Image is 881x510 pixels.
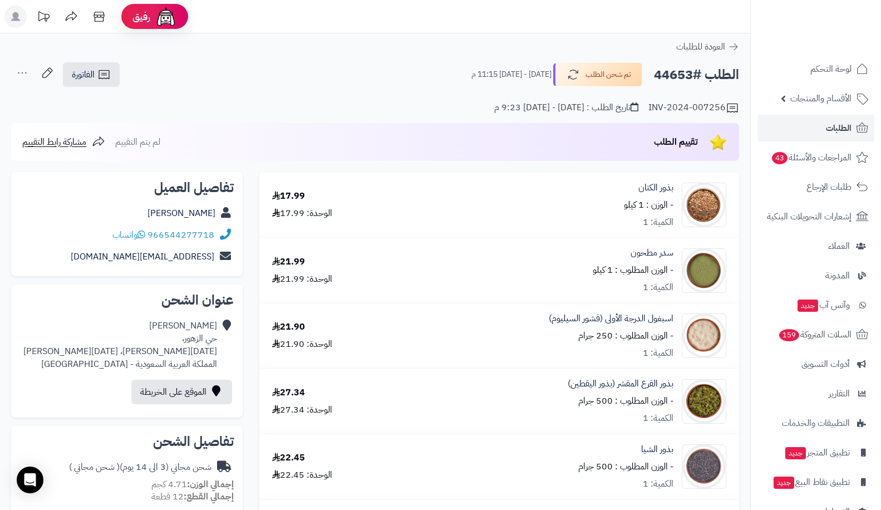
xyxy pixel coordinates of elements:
div: 17.99 [272,190,305,203]
span: طلبات الإرجاع [806,179,852,195]
a: الفاتورة [63,62,120,87]
small: - الوزن المطلوب : 500 جرام [578,394,673,408]
div: 21.90 [272,321,305,334]
div: INV-2024-007256 [648,101,739,115]
img: ai-face.png [155,6,177,28]
h2: الطلب #44653 [654,63,739,86]
div: تاريخ الطلب : [DATE] - [DATE] 9:23 م [494,101,638,114]
span: الطلبات [826,120,852,136]
div: الوحدة: 21.99 [272,273,332,286]
span: المراجعات والأسئلة [771,150,852,165]
a: لوحة التحكم [757,56,874,82]
a: اسبغول الدرجة الأولى (قشور السيليوم) [549,312,673,325]
img: 1628249871-Flax%20Seeds-90x90.jpg [682,183,726,227]
span: التطبيقات والخدمات [782,415,850,431]
h2: عنوان الشحن [20,293,234,307]
a: الطلبات [757,115,874,141]
span: تقييم الطلب [654,135,698,149]
a: مشاركة رابط التقييم [22,135,105,149]
a: أدوات التسويق [757,351,874,377]
span: إشعارات التحويلات البنكية [767,209,852,224]
a: المدونة [757,262,874,289]
a: [PERSON_NAME] [147,207,215,220]
a: التطبيقات والخدمات [757,410,874,437]
button: تم شحن الطلب [553,63,642,86]
span: تطبيق نقاط البيع [772,474,850,490]
small: - الوزن المطلوب : 500 جرام [578,460,673,473]
a: طلبات الإرجاع [757,174,874,200]
a: المراجعات والأسئلة43 [757,144,874,171]
span: 159 [779,329,799,341]
div: 27.34 [272,386,305,399]
span: تطبيق المتجر [784,445,850,460]
div: الوحدة: 17.99 [272,207,332,220]
img: logo-2.png [805,8,870,32]
img: 1659889724-Squash%20Seeds%20Peeled-90x90.jpg [682,379,726,424]
a: تطبيق نقاط البيعجديد [757,469,874,496]
strong: إجمالي الوزن: [187,478,234,491]
div: [PERSON_NAME] حي الزهور، [DATE][PERSON_NAME]، [DATE][PERSON_NAME] المملكة العربية السعودية - [GEO... [23,320,217,370]
a: واتساب [112,228,145,242]
div: الكمية: 1 [643,347,673,360]
a: سدر مطحون [631,247,673,259]
a: التقارير [757,380,874,407]
span: الفاتورة [72,68,95,81]
div: الكمية: 1 [643,412,673,425]
a: وآتس آبجديد [757,292,874,318]
small: [DATE] - [DATE] 11:15 م [471,69,552,80]
a: العودة للطلبات [676,40,739,53]
div: الكمية: 1 [643,281,673,294]
img: 1645466661-Psyllium%20Husks-90x90.jpg [682,313,726,358]
div: الوحدة: 22.45 [272,469,332,482]
small: 12 قطعة [151,490,234,503]
span: وآتس آب [796,297,850,313]
a: إشعارات التحويلات البنكية [757,203,874,230]
span: لم يتم التقييم [115,135,160,149]
small: - الوزن المطلوب : 250 جرام [578,329,673,342]
a: السلات المتروكة159 [757,321,874,348]
span: الأقسام والمنتجات [790,91,852,106]
a: العملاء [757,233,874,259]
a: بذور الكتان [638,182,673,194]
div: شحن مجاني (3 الى 14 يوم) [69,461,211,474]
div: الوحدة: 21.90 [272,338,332,351]
small: - الوزن المطلوب : 1 كيلو [593,263,673,277]
a: الموقع على الخريطة [131,380,232,404]
span: السلات المتروكة [778,327,852,342]
h2: تفاصيل العميل [20,181,234,194]
strong: إجمالي القطع: [184,490,234,503]
h2: تفاصيل الشحن [20,435,234,448]
div: 22.45 [272,452,305,464]
span: رفيق [132,10,150,23]
small: - الوزن : 1 كيلو [624,198,673,212]
div: الكمية: 1 [643,216,673,229]
a: بذور القرع المقشر (بذور اليقطين) [568,377,673,390]
span: جديد [774,477,794,489]
span: جديد [785,447,806,459]
span: 43 [772,152,788,164]
a: 966544277718 [147,228,214,242]
span: لوحة التحكم [810,61,852,77]
span: التقارير [829,386,850,401]
small: 4.71 كجم [151,478,234,491]
span: ( شحن مجاني ) [69,460,120,474]
div: الوحدة: 27.34 [272,404,332,416]
span: مشاركة رابط التقييم [22,135,86,149]
span: أدوات التسويق [801,356,850,372]
div: الكمية: 1 [643,478,673,491]
a: تطبيق المتجرجديد [757,439,874,466]
span: العملاء [828,238,850,254]
span: المدونة [825,268,850,283]
div: 21.99 [272,256,305,268]
a: تحديثات المنصة [29,6,57,31]
span: جديد [798,300,818,312]
a: بذور الشيا [641,443,673,456]
img: 1667661819-Chia%20Seeds-90x90.jpg [682,444,726,489]
a: [EMAIL_ADDRESS][DOMAIN_NAME] [71,250,214,263]
img: 1639900622-Jujube%20Leaf%20Powder-90x90.jpg [682,248,726,293]
span: العودة للطلبات [676,40,725,53]
div: Open Intercom Messenger [17,467,43,493]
